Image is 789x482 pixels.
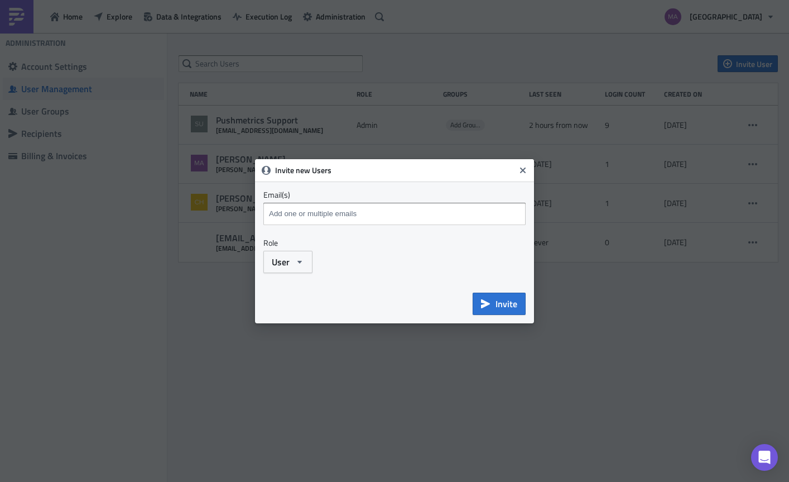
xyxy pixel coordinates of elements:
[275,165,515,175] h6: Invite new Users
[263,190,526,200] label: Email(s)
[272,255,290,269] span: User
[263,251,312,273] button: User
[263,238,526,248] label: Role
[514,162,531,179] button: Close
[266,206,526,222] input: Add one or multiple emails
[473,293,526,315] button: Invite
[495,297,517,311] span: Invite
[751,444,778,471] div: Open Intercom Messenger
